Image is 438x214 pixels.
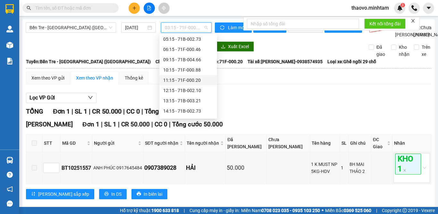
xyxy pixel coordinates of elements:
[7,172,13,178] span: question-circle
[310,134,340,152] th: Tên hàng
[147,6,151,10] span: file-add
[89,107,90,115] span: |
[364,19,406,29] button: Kết nối tổng đài
[62,140,86,147] span: Mã GD
[62,164,91,172] div: BT10251557
[226,134,267,152] th: Đã [PERSON_NAME]
[185,152,226,184] td: HẢI
[111,191,122,198] span: In DS
[35,4,111,12] input: Tìm tên, số ĐT hoặc mã đơn
[145,140,178,147] span: SĐT người nhận
[6,58,13,64] img: solution-icon
[144,163,184,172] div: 0907389028
[394,140,429,147] div: Nhãn
[403,169,406,172] span: close
[141,107,143,115] span: |
[419,44,433,58] span: Trên xe
[126,107,140,115] span: CC 0
[341,164,347,171] div: 1
[131,189,167,199] button: printerIn biên lai
[6,26,13,32] img: warehouse-icon
[162,6,166,10] span: aim
[376,207,377,214] span: |
[227,163,265,172] div: 50.000
[369,20,400,27] span: Kết nối tổng đài
[125,24,146,31] input: 13/10/2025
[31,192,36,197] span: sort-ascending
[216,41,254,52] button: downloadXuất Excel
[247,19,359,29] input: Nhập số tổng đài
[53,107,70,115] span: Đơn 1
[101,121,103,128] span: |
[395,154,421,174] span: KHO 1
[344,208,371,213] strong: 0369 525 060
[151,208,179,213] strong: 1900 633 818
[163,36,213,43] div: 05:15 - 71B-002.73
[411,19,415,23] span: close
[123,107,125,115] span: |
[411,5,417,11] img: phone-icon
[104,121,116,128] span: SL 1
[400,3,405,7] sup: 3
[374,44,388,58] span: Đã giao
[93,164,142,171] div: ANH PHÚC 0917645484
[145,107,196,115] span: Tổng cước 50.000
[402,208,407,213] span: copyright
[172,121,223,128] span: Tổng cước 50.000
[207,58,243,65] span: Số xe: 71F-000.20
[267,134,310,152] th: Chưa [PERSON_NAME]
[120,207,179,214] span: Hỗ trợ kỹ thuật:
[5,4,14,14] img: logo-vxr
[7,186,13,192] span: notification
[163,66,213,73] div: 10:15 - 71F-000.88
[26,59,151,64] b: Tuyến: Bến Tre - [GEOGRAPHIC_DATA] ([GEOGRAPHIC_DATA])
[311,161,339,175] div: 1 K MUST NP 5KG-HDV
[92,107,122,115] span: CR 50.000
[426,5,432,11] span: caret-down
[99,189,127,199] button: printerIn DS
[163,77,213,84] div: 11:15 - 71F-000.20
[42,134,61,152] th: STT
[169,121,171,128] span: |
[327,58,376,65] span: Loại xe: Ghế ngồi 29 chỗ
[38,191,89,198] span: [PERSON_NAME] sắp xếp
[29,94,55,102] span: Lọc VP Gửi
[29,23,112,32] span: Bến Tre - Sài Gòn (CT)
[241,207,320,214] span: Miền Nam
[26,121,73,128] span: [PERSON_NAME]
[26,93,97,103] button: Lọc VP Gửi
[187,140,219,147] span: Tên người nhận
[88,95,93,100] span: down
[349,134,371,152] th: Ghi chú
[228,43,249,50] span: Xuất Excel
[190,207,240,214] span: Cung cấp máy in - giấy in:
[72,107,73,115] span: |
[155,121,167,128] span: CC 0
[373,136,386,150] span: ĐC Giao
[76,74,113,81] div: Xem theo VP nhận
[82,121,99,128] span: Đơn 1
[350,161,370,175] div: 8H MAI THẢO 2
[137,192,141,197] span: printer
[261,208,320,213] strong: 0708 023 035 - 0935 103 250
[144,3,155,14] button: file-add
[129,3,140,14] button: plus
[228,24,247,31] span: Làm mới
[220,25,225,30] span: sync
[397,5,403,11] img: icon-new-feature
[151,121,153,128] span: |
[163,97,213,104] div: 13:15 - 71B-003.21
[144,191,162,198] span: In biên lai
[156,58,202,65] span: Chuyến: (03:15 [DATE])
[396,44,412,58] span: Kho nhận
[75,107,87,115] span: SL 1
[163,87,213,94] div: 12:15 - 71B-002.10
[221,44,225,49] span: download
[143,152,185,184] td: 0907389028
[104,192,109,197] span: printer
[186,163,224,172] div: HẢI
[401,3,404,7] span: 3
[6,157,13,164] img: warehouse-icon
[6,42,13,48] img: warehouse-icon
[163,46,213,53] div: 06:15 - 71F-000.46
